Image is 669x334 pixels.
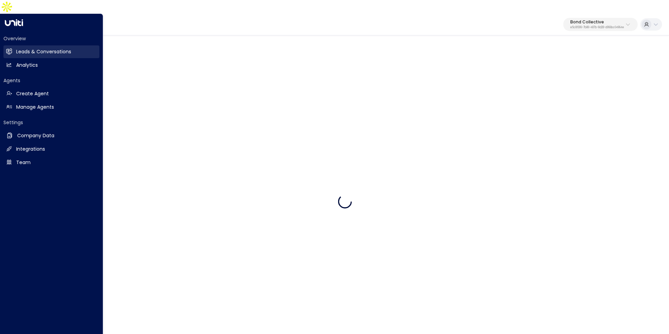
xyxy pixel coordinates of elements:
[16,90,49,97] h2: Create Agent
[16,159,31,166] h2: Team
[17,132,54,139] h2: Company Data
[3,77,99,84] h2: Agents
[570,20,624,24] p: Bond Collective
[3,101,99,114] a: Manage Agents
[16,146,45,153] h2: Integrations
[3,129,99,142] a: Company Data
[16,48,71,55] h2: Leads & Conversations
[563,18,638,31] button: Bond Collectivee5c8f306-7b86-487b-8d28-d066bc04964e
[3,35,99,42] h2: Overview
[16,62,38,69] h2: Analytics
[3,119,99,126] h2: Settings
[3,156,99,169] a: Team
[3,87,99,100] a: Create Agent
[3,59,99,72] a: Analytics
[3,45,99,58] a: Leads & Conversations
[16,104,54,111] h2: Manage Agents
[3,143,99,155] a: Integrations
[570,26,624,29] p: e5c8f306-7b86-487b-8d28-d066bc04964e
